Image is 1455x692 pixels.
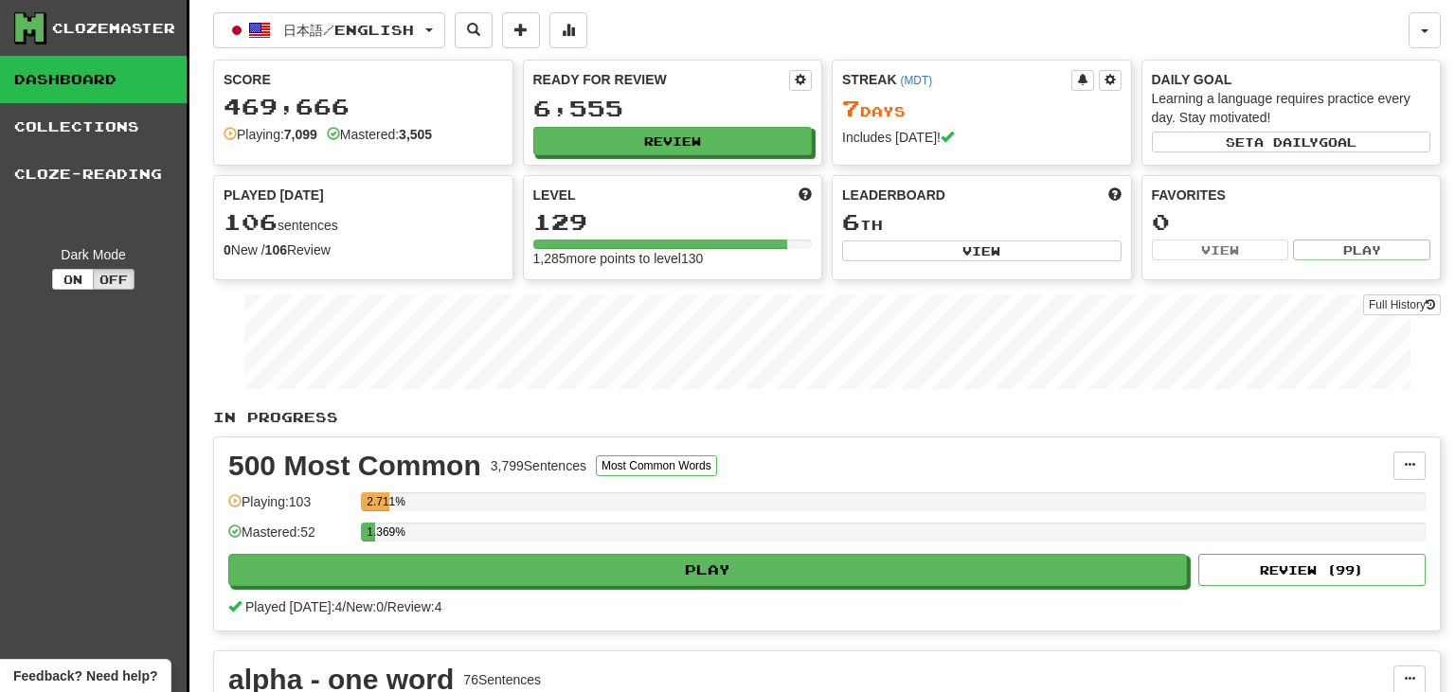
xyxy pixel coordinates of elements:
[842,186,945,204] span: Leaderboard
[533,249,813,268] div: 1,285 more points to level 130
[283,22,414,38] span: 日本語 / English
[284,127,317,142] strong: 7,099
[327,125,432,144] div: Mastered:
[224,242,231,257] strong: 0
[549,12,587,48] button: More stats
[1152,70,1431,89] div: Daily Goal
[213,12,445,48] button: 日本語/English
[228,523,351,554] div: Mastered: 52
[93,269,135,290] button: Off
[228,452,481,480] div: 500 Most Common
[1152,132,1431,152] button: Seta dailygoal
[533,127,813,155] button: Review
[1293,240,1430,260] button: Play
[384,599,387,614] span: /
[1254,135,1319,149] span: a daily
[213,408,1441,427] p: In Progress
[1198,554,1426,586] button: Review (99)
[502,12,540,48] button: Add sentence to collection
[1363,294,1441,315] a: Full History
[224,208,278,235] span: 106
[533,210,813,234] div: 129
[13,666,157,685] span: Open feedback widget
[387,599,442,614] span: Review: 4
[596,455,717,476] button: Most Common Words
[1152,240,1289,260] button: View
[265,242,287,257] strong: 106
[842,210,1122,235] div: th
[900,74,932,87] a: (MDT)
[842,70,1071,89] div: Streak
[491,456,586,475] div: 3,799 Sentences
[842,95,860,121] span: 7
[14,245,172,264] div: Dark Mode
[224,240,503,259] div: New / Review
[245,599,342,614] span: Played [DATE]: 4
[228,492,351,523] div: Playing: 103
[399,127,432,142] strong: 3,505
[224,70,503,89] div: Score
[1152,89,1431,127] div: Learning a language requires practice every day. Stay motivated!
[842,208,860,235] span: 6
[799,186,812,204] span: Score more points to level up
[1152,186,1431,204] div: Favorites
[533,97,813,120] div: 6,555
[52,269,94,290] button: On
[224,95,503,118] div: 469,666
[842,240,1122,261] button: View
[1152,210,1431,234] div: 0
[228,554,1187,586] button: Play
[455,12,493,48] button: Search sentences
[463,670,541,689] div: 76 Sentences
[367,492,389,511] div: 2.711%
[224,125,317,144] div: Playing:
[224,210,503,235] div: sentences
[533,186,576,204] span: Level
[52,19,175,38] div: Clozemaster
[346,599,384,614] span: New: 0
[342,599,346,614] span: /
[842,97,1122,121] div: Day s
[224,186,324,204] span: Played [DATE]
[842,128,1122,147] div: Includes [DATE]!
[533,70,790,89] div: Ready for Review
[367,523,375,541] div: 1.369%
[1108,186,1122,204] span: This week in points, UTC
